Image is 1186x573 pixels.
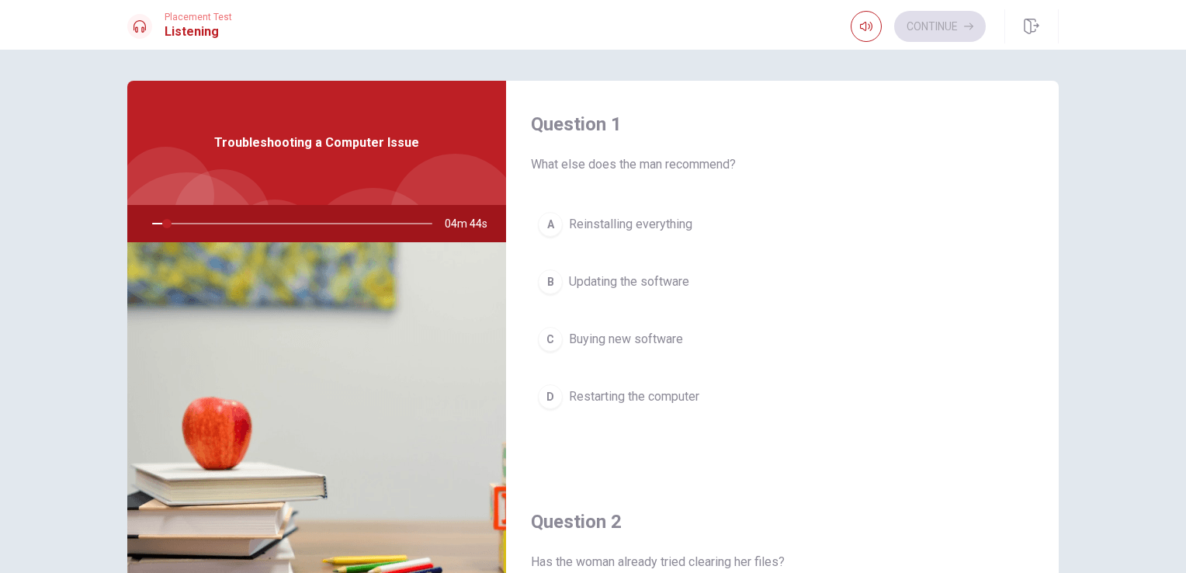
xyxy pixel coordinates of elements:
[538,269,563,294] div: B
[538,384,563,409] div: D
[569,215,692,234] span: Reinstalling everything
[531,262,1034,301] button: BUpdating the software
[531,377,1034,416] button: DRestarting the computer
[445,205,500,242] span: 04m 44s
[531,112,1034,137] h4: Question 1
[531,553,1034,571] span: Has the woman already tried clearing her files?
[538,327,563,352] div: C
[531,509,1034,534] h4: Question 2
[531,320,1034,359] button: CBuying new software
[569,330,683,349] span: Buying new software
[165,23,232,41] h1: Listening
[531,155,1034,174] span: What else does the man recommend?
[569,273,689,291] span: Updating the software
[538,212,563,237] div: A
[569,387,699,406] span: Restarting the computer
[531,205,1034,244] button: AReinstalling everything
[214,134,419,152] span: Troubleshooting a Computer Issue
[165,12,232,23] span: Placement Test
